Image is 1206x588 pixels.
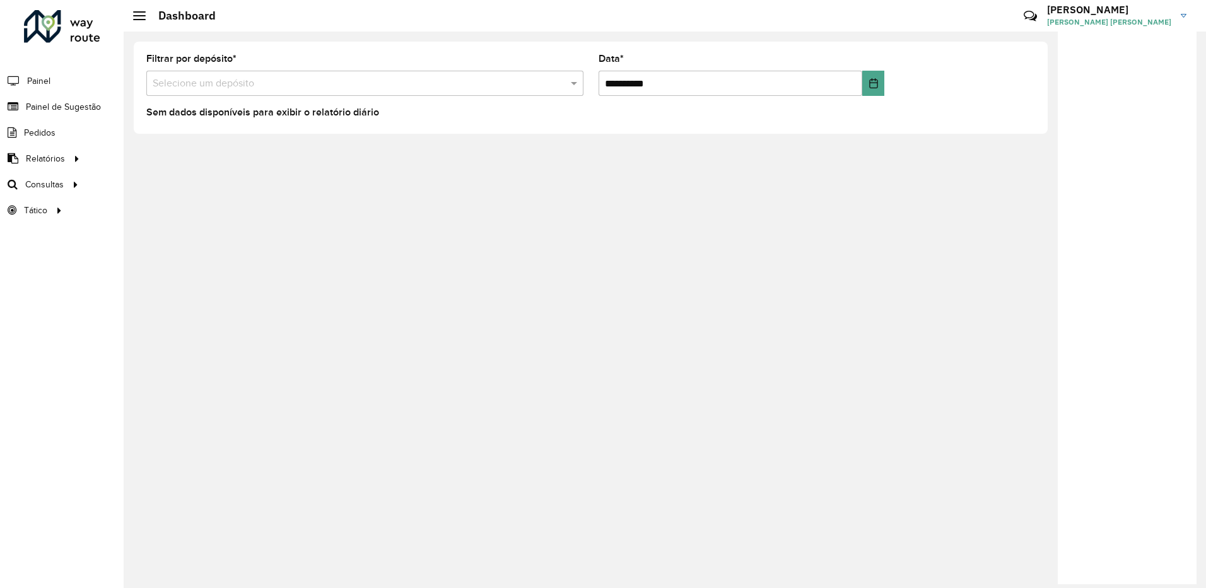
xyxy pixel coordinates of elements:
[146,9,216,23] h2: Dashboard
[1047,16,1171,28] span: [PERSON_NAME] [PERSON_NAME]
[26,152,65,165] span: Relatórios
[146,105,379,120] label: Sem dados disponíveis para exibir o relatório diário
[27,74,50,88] span: Painel
[25,178,64,191] span: Consultas
[24,126,56,139] span: Pedidos
[1017,3,1044,30] a: Contato Rápido
[26,100,101,114] span: Painel de Sugestão
[24,204,47,217] span: Tático
[599,51,624,66] label: Data
[1047,4,1171,16] h3: [PERSON_NAME]
[862,71,884,96] button: Choose Date
[146,51,237,66] label: Filtrar por depósito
